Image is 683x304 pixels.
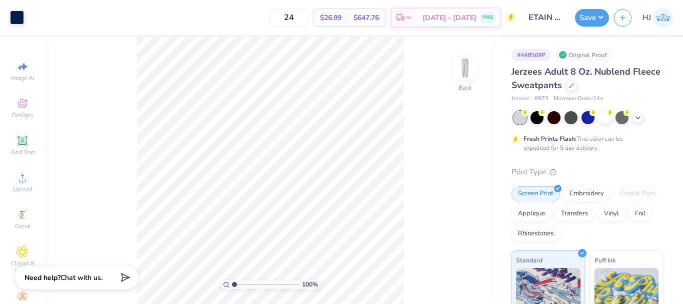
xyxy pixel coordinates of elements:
span: FREE [482,14,493,21]
span: Greek [15,222,30,230]
span: Jerzees [511,95,529,103]
input: Untitled Design [521,8,570,28]
span: # 973 [534,95,548,103]
span: Upload [12,185,32,193]
div: Print Type [511,166,663,178]
span: HJ [642,12,651,24]
img: Back [455,58,475,78]
span: Puff Ink [594,255,615,265]
span: Chat with us. [60,273,102,282]
span: Jerzees Adult 8 Oz. Nublend Fleece Sweatpants [511,66,660,91]
span: Clipart & logos [5,259,40,275]
a: HJ [642,8,673,28]
strong: Fresh Prints Flash: [523,135,576,143]
span: Designs [11,111,33,119]
div: Embroidery [563,186,610,201]
span: Standard [516,255,542,265]
input: – – [269,9,308,27]
span: $26.99 [320,13,341,23]
div: Rhinestones [511,226,560,241]
div: Back [458,83,471,92]
div: Vinyl [597,206,625,221]
span: [DATE] - [DATE] [422,13,476,23]
div: Original Proof [556,49,612,61]
span: $647.76 [353,13,379,23]
div: # 448569P [511,49,551,61]
button: Save [575,9,609,27]
span: 100 % [302,280,318,289]
div: This color can be expedited for 5 day delivery. [523,134,646,152]
div: Transfers [554,206,594,221]
strong: Need help? [24,273,60,282]
img: Hughe Josh Cabanete [653,8,673,28]
span: Minimum Order: 24 + [553,95,603,103]
div: Foil [628,206,652,221]
div: Screen Print [511,186,560,201]
div: Digital Print [613,186,662,201]
span: Image AI [11,74,34,82]
span: Add Text [10,148,34,156]
div: Applique [511,206,551,221]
